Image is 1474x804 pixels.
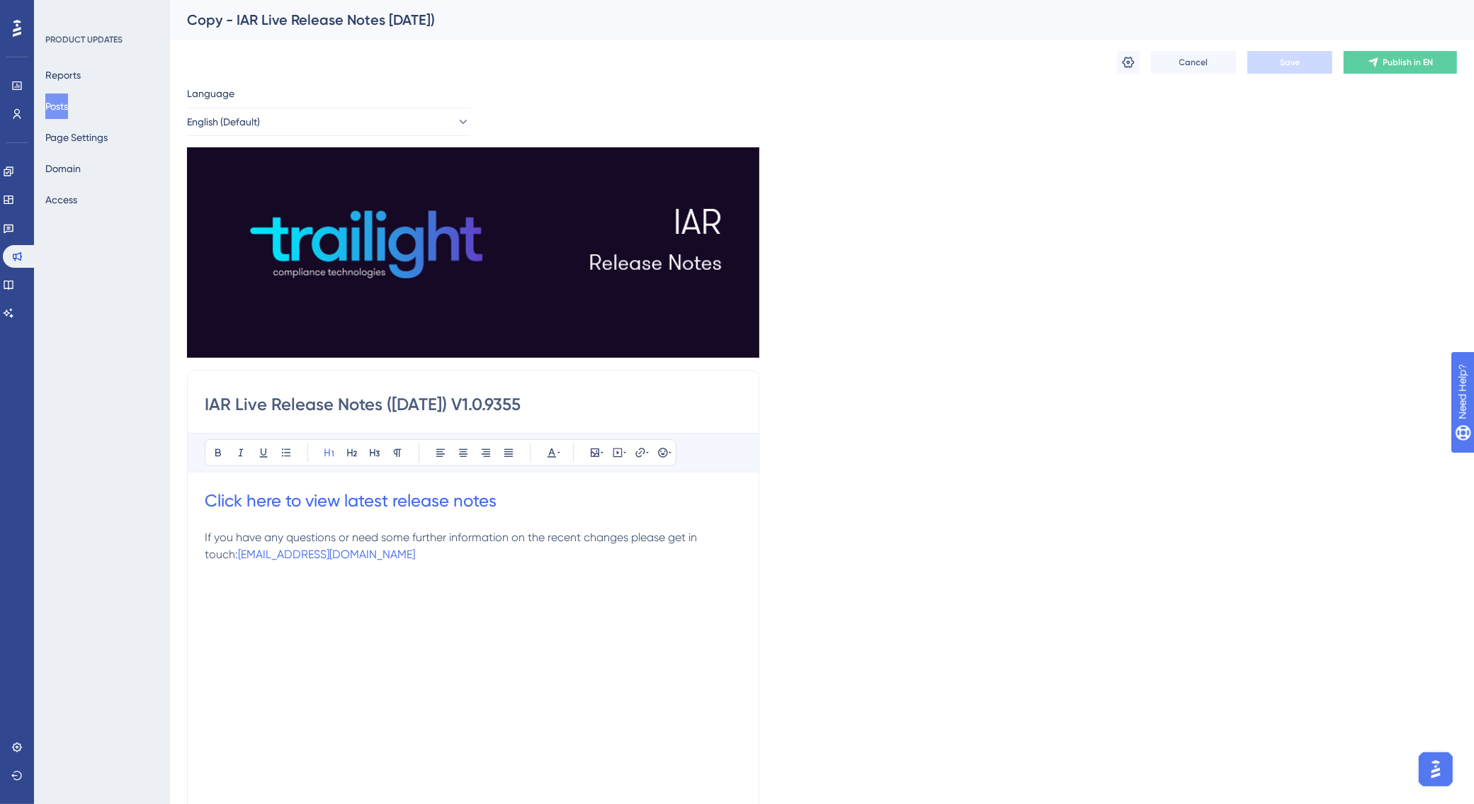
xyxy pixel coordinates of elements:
[1344,51,1457,74] button: Publish in EN
[205,393,742,416] input: Post Title
[187,85,234,102] span: Language
[1280,57,1300,68] span: Save
[187,147,759,358] img: file-1737472097729.PNG
[1383,57,1434,68] span: Publish in EN
[1179,57,1208,68] span: Cancel
[205,491,497,511] a: Click here to view latest release notes
[45,62,81,88] button: Reports
[187,108,470,136] button: English (Default)
[187,10,1422,30] div: Copy - IAR Live Release Notes [DATE])
[45,125,108,150] button: Page Settings
[45,156,81,181] button: Domain
[45,187,77,213] button: Access
[45,34,123,45] div: PRODUCT UPDATES
[205,531,700,561] span: If you have any questions or need some further information on the recent changes please get in to...
[238,548,415,561] a: [EMAIL_ADDRESS][DOMAIN_NAME]
[33,4,89,21] span: Need Help?
[1415,748,1457,791] iframe: UserGuiding AI Assistant Launcher
[187,113,260,130] span: English (Default)
[1151,51,1236,74] button: Cancel
[1247,51,1332,74] button: Save
[45,94,68,119] button: Posts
